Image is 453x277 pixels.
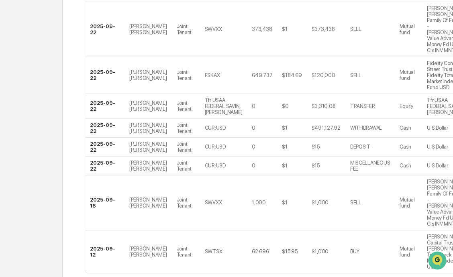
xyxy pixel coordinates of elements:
td: 2025-09-22 [85,2,124,57]
div: Mutual fund [400,246,417,258]
div: $373,438 [312,26,335,32]
td: 2025-09-22 [85,138,124,157]
div: $1 [282,200,287,206]
div: Mutual fund [400,69,417,81]
div: Cash [400,144,411,150]
div: U S Dollar [427,163,448,169]
div: $1,000 [312,200,329,206]
div: $184.69 [282,72,302,78]
div: $120,000 [312,72,335,78]
div: 0 [252,144,255,150]
div: [PERSON_NAME] [PERSON_NAME] [129,197,167,209]
div: SELL [350,200,361,206]
div: [PERSON_NAME] [PERSON_NAME] [129,69,167,81]
div: $1 [282,144,287,150]
span: Preclearance [16,101,52,109]
a: 🗄️Attestations [55,98,103,112]
div: Tfr USAA FEDERAL SAVIN, [PERSON_NAME] [205,97,243,115]
div: 🔎 [8,117,14,124]
span: Pylon [80,136,97,142]
div: WITHDRAWAL [350,125,382,131]
div: Mutual fund [400,197,417,209]
td: 2025-09-22 [85,119,124,138]
td: 2025-09-12 [85,230,124,273]
div: [PERSON_NAME] [PERSON_NAME] [129,23,167,35]
div: U S Dollar [427,144,448,150]
td: 2025-09-22 [85,157,124,175]
a: Powered byPylon [57,136,97,142]
div: $15 [312,163,320,169]
div: Cash [400,163,411,169]
td: Joint Tenant [172,175,200,230]
td: Joint Tenant [172,138,200,157]
div: $1 [282,26,287,32]
div: DEPOSIT [350,144,370,150]
div: 62.696 [252,248,269,255]
div: 649.737 [252,72,272,78]
td: Joint Tenant [172,157,200,175]
div: $1 [282,125,287,131]
div: 0 [252,163,255,169]
button: Start new chat [137,64,146,73]
div: 🖐️ [8,102,14,108]
div: Equity [400,103,413,109]
div: CUR:USD [205,163,226,169]
td: 2025-09-22 [85,57,124,94]
div: Start new chat [27,61,132,69]
td: 2025-09-18 [85,175,124,230]
div: $1 [282,163,287,169]
div: $15.95 [282,248,297,255]
div: [PERSON_NAME] [PERSON_NAME] [129,246,167,258]
a: 🔎Data Lookup [5,113,54,128]
div: [PERSON_NAME] [PERSON_NAME] [129,141,167,153]
td: Joint Tenant [172,119,200,138]
div: CUR:USD [205,125,226,131]
span: Data Lookup [16,116,51,124]
td: 2025-09-22 [85,94,124,119]
div: Cash [400,125,411,131]
div: $3,310.08 [312,103,336,109]
span: Attestations [66,101,100,109]
img: 1746055101610-c473b297-6a78-478c-a979-82029cc54cd1 [8,61,22,76]
div: U S Dollar [427,125,448,131]
iframe: Open customer support [427,251,449,272]
div: [PERSON_NAME] [PERSON_NAME] [129,122,167,134]
div: 0 [252,125,255,131]
div: $491,127.92 [312,125,341,131]
div: $15 [312,144,320,150]
div: We're available if you need us! [27,69,102,76]
div: [PERSON_NAME] [PERSON_NAME] [129,100,167,112]
div: [PERSON_NAME] [PERSON_NAME] [129,160,167,172]
div: SWTSX [205,248,222,255]
div: Mutual fund [400,23,417,35]
div: MISCELLANEOUS FEE [350,160,390,172]
div: 🗄️ [58,102,65,108]
div: TRANSFER [350,103,375,109]
p: How can we help? [8,17,146,30]
td: Joint Tenant [172,94,200,119]
div: 373,438 [252,26,272,32]
div: SELL [350,26,361,32]
td: Joint Tenant [172,2,200,57]
div: SWVXX [205,200,222,206]
div: CUR:USD [205,144,226,150]
td: Joint Tenant [172,230,200,273]
div: $0 [282,103,288,109]
div: SWVXX [205,26,222,32]
a: 🖐️Preclearance [5,98,55,112]
div: FSKAX [205,72,220,78]
div: 1,000 [252,200,266,206]
td: Joint Tenant [172,57,200,94]
div: 0 [252,103,255,109]
div: SELL [350,72,361,78]
div: $1,000 [312,248,329,255]
div: BUY [350,248,359,255]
